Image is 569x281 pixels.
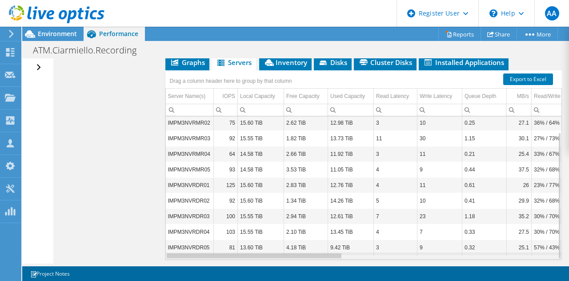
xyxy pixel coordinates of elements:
[238,208,284,224] td: Column Local Capacity, Value 15.55 TiB
[238,130,284,146] td: Column Local Capacity, Value 15.55 TiB
[284,240,328,255] td: Column Free Capacity, Value 4.18 TiB
[286,91,320,102] div: Free Capacity
[462,224,507,240] td: Column Queue Depth, Value 0.33
[328,146,374,162] td: Column Used Capacity, Value 11.92 TiB
[284,224,328,240] td: Column Free Capacity, Value 2.10 TiB
[328,193,374,208] td: Column Used Capacity, Value 14.26 TiB
[214,193,238,208] td: Column IOPS, Value 92
[462,162,507,177] td: Column Queue Depth, Value 0.44
[222,91,235,102] div: IOPS
[328,240,374,255] td: Column Used Capacity, Value 9.42 TiB
[517,91,529,102] div: MB/s
[166,130,214,146] td: Column Server Name(s), Value IMPM3NVRMR03
[374,89,417,104] td: Read Latency Column
[376,91,409,102] div: Read Latency
[165,70,562,260] div: Data grid
[462,177,507,193] td: Column Queue Depth, Value 0.61
[417,193,462,208] td: Column Write Latency, Value 10
[462,208,507,224] td: Column Queue Depth, Value 1.18
[166,240,214,255] td: Column Server Name(s), Value IMPM3NVRDR05
[238,224,284,240] td: Column Local Capacity, Value 15.55 TiB
[507,240,532,255] td: Column MB/s, Value 25.1
[489,9,497,17] svg: \n
[462,104,507,116] td: Column Queue Depth, Filter cell
[216,58,252,67] span: Servers
[507,130,532,146] td: Column MB/s, Value 30.1
[462,130,507,146] td: Column Queue Depth, Value 1.15
[374,115,417,130] td: Column Read Latency, Value 3
[374,224,417,240] td: Column Read Latency, Value 4
[214,104,238,116] td: Column IOPS, Filter cell
[507,193,532,208] td: Column MB/s, Value 29.9
[462,193,507,208] td: Column Queue Depth, Value 0.41
[238,89,284,104] td: Local Capacity Column
[417,162,462,177] td: Column Write Latency, Value 9
[170,58,205,67] span: Graphs
[166,224,214,240] td: Column Server Name(s), Value IMPM3NVRDR04
[168,75,294,87] div: Drag a column header here to group by that column
[417,177,462,193] td: Column Write Latency, Value 11
[462,89,507,104] td: Queue Depth Column
[417,224,462,240] td: Column Write Latency, Value 7
[374,193,417,208] td: Column Read Latency, Value 5
[417,208,462,224] td: Column Write Latency, Value 23
[99,29,138,38] span: Performance
[166,89,214,104] td: Server Name(s) Column
[240,91,275,102] div: Local Capacity
[284,146,328,162] td: Column Free Capacity, Value 2.66 TiB
[264,58,307,67] span: Inventory
[214,89,238,104] td: IOPS Column
[374,240,417,255] td: Column Read Latency, Value 3
[417,104,462,116] td: Column Write Latency, Filter cell
[417,89,462,104] td: Write Latency Column
[238,240,284,255] td: Column Local Capacity, Value 13.60 TiB
[328,115,374,130] td: Column Used Capacity, Value 12.98 TiB
[214,146,238,162] td: Column IOPS, Value 64
[507,89,532,104] td: MB/s Column
[29,45,150,55] h1: ATM.Ciarmiello.Recording
[481,27,517,41] a: Share
[166,115,214,130] td: Column Server Name(s), Value IMPM3NVRMR02
[284,115,328,130] td: Column Free Capacity, Value 2.62 TiB
[462,115,507,130] td: Column Queue Depth, Value 0.25
[238,177,284,193] td: Column Local Capacity, Value 15.60 TiB
[214,130,238,146] td: Column IOPS, Value 92
[545,6,559,20] span: AA
[238,193,284,208] td: Column Local Capacity, Value 15.60 TiB
[284,177,328,193] td: Column Free Capacity, Value 2.83 TiB
[417,240,462,255] td: Column Write Latency, Value 9
[214,162,238,177] td: Column IOPS, Value 93
[374,104,417,116] td: Column Read Latency, Filter cell
[417,146,462,162] td: Column Write Latency, Value 11
[462,240,507,255] td: Column Queue Depth, Value 0.32
[507,104,532,116] td: Column MB/s, Filter cell
[417,130,462,146] td: Column Write Latency, Value 30
[328,177,374,193] td: Column Used Capacity, Value 12.76 TiB
[328,89,374,104] td: Used Capacity Column
[328,162,374,177] td: Column Used Capacity, Value 11.05 TiB
[328,224,374,240] td: Column Used Capacity, Value 13.45 TiB
[214,177,238,193] td: Column IOPS, Value 125
[238,104,284,116] td: Column Local Capacity, Filter cell
[374,162,417,177] td: Column Read Latency, Value 4
[423,58,504,67] span: Installed Applications
[284,193,328,208] td: Column Free Capacity, Value 1.34 TiB
[166,193,214,208] td: Column Server Name(s), Value IMPM3NVRDR02
[166,162,214,177] td: Column Server Name(s), Value IMPM3NVRMR05
[38,29,77,38] span: Environment
[462,146,507,162] td: Column Queue Depth, Value 0.21
[517,27,558,41] a: More
[24,268,76,279] a: Project Notes
[374,208,417,224] td: Column Read Latency, Value 7
[417,115,462,130] td: Column Write Latency, Value 10
[507,115,532,130] td: Column MB/s, Value 27.1
[238,146,284,162] td: Column Local Capacity, Value 14.58 TiB
[214,115,238,130] td: Column IOPS, Value 75
[284,208,328,224] td: Column Free Capacity, Value 2.94 TiB
[420,91,452,102] div: Write Latency
[318,58,347,67] span: Disks
[374,130,417,146] td: Column Read Latency, Value 11
[374,177,417,193] td: Column Read Latency, Value 4
[328,208,374,224] td: Column Used Capacity, Value 12.61 TiB
[238,162,284,177] td: Column Local Capacity, Value 14.58 TiB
